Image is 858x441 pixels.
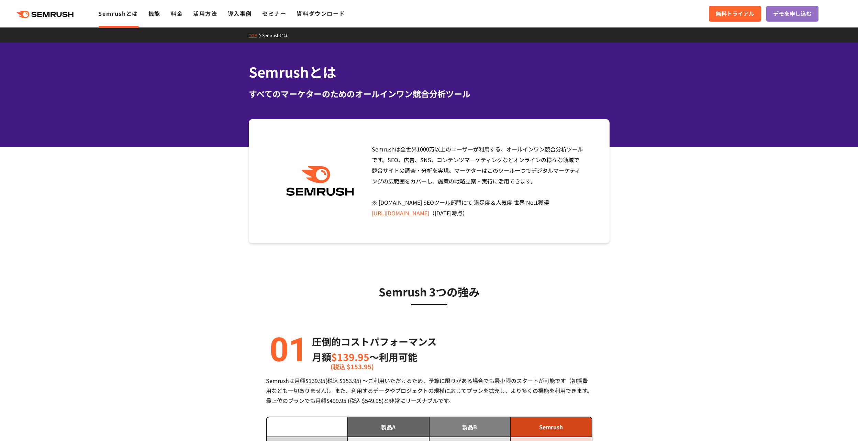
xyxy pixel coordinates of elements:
h1: Semrushとは [249,62,610,82]
a: Semrushとは [98,9,138,18]
h3: Semrush 3つの強み [266,283,592,300]
td: 製品A [348,417,429,437]
a: デモを申し込む [766,6,818,22]
a: 機能 [148,9,160,18]
a: [URL][DOMAIN_NAME] [372,209,429,217]
span: 無料トライアル [716,9,754,18]
div: すべてのマーケターのためのオールインワン競合分析ツール [249,88,610,100]
span: Semrushは全世界1000万以上のユーザーが利用する、オールインワン競合分析ツールです。SEO、広告、SNS、コンテンツマーケティングなどオンラインの様々な領域で競合サイトの調査・分析を実現... [372,145,583,217]
a: 資料ダウンロード [297,9,345,18]
td: 製品B [429,417,511,437]
span: デモを申し込む [773,9,812,18]
a: 無料トライアル [709,6,761,22]
span: $139.95 [331,350,369,364]
td: Semrush [510,417,592,437]
a: TOP [249,32,262,38]
a: 導入事例 [228,9,252,18]
img: alt [266,334,307,365]
a: セミナー [262,9,286,18]
p: 月額 〜利用可能 [312,349,437,365]
span: (税込 $153.95) [331,359,374,374]
div: Semrushは月額$139.95(税込 $153.95) ～ご利用いただけるため、予算に限りがある場合でも最小限のスタートが可能です（初期費用なども一切ありません）。また、利用するデータやプロ... [266,376,592,406]
a: Semrushとは [262,32,293,38]
img: Semrush [283,166,357,196]
p: 圧倒的コストパフォーマンス [312,334,437,349]
a: 料金 [171,9,183,18]
a: 活用方法 [193,9,217,18]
